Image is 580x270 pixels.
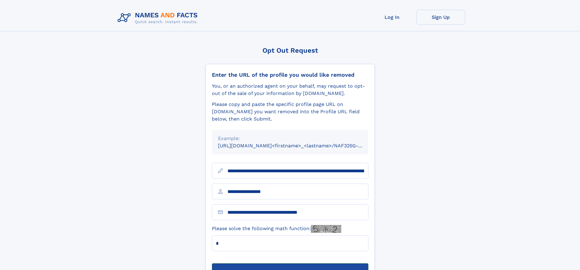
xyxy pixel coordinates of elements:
[368,10,417,25] a: Log In
[212,72,368,78] div: Enter the URL of the profile you would like removed
[212,101,368,123] div: Please copy and paste the specific profile page URL on [DOMAIN_NAME] you want removed into the Pr...
[115,10,203,26] img: Logo Names and Facts
[417,10,465,25] a: Sign Up
[218,143,380,149] small: [URL][DOMAIN_NAME]<firstname>_<lastname>/NAF325G-xxxxxxxx
[206,47,375,54] div: Opt Out Request
[212,225,341,233] label: Please solve the following math function:
[218,135,362,142] div: Example:
[212,82,368,97] div: You, or an authorized agent on your behalf, may request to opt-out of the sale of your informatio...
